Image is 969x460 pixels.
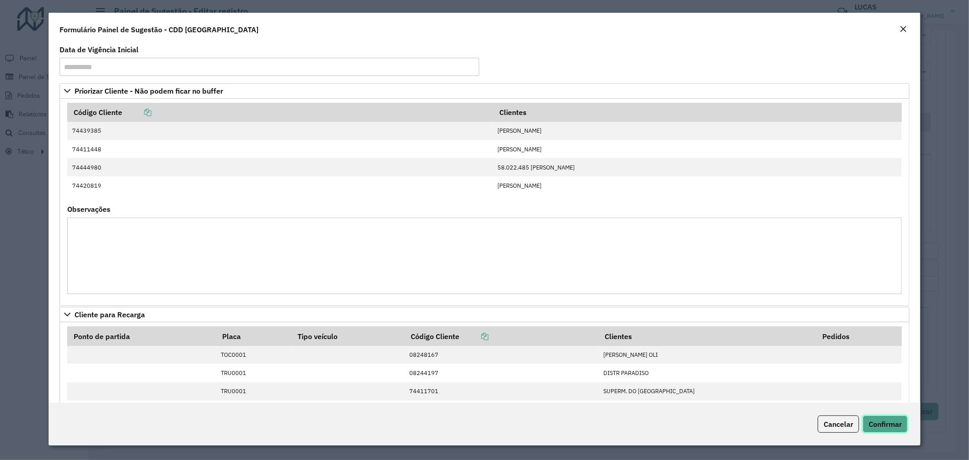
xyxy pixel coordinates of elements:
[863,415,908,433] button: Confirmar
[824,420,853,429] span: Cancelar
[60,83,910,99] a: Priorizar Cliente - Não podem ficar no buffer
[67,158,493,176] td: 74444980
[493,176,902,195] td: [PERSON_NAME]
[493,122,902,140] td: [PERSON_NAME]
[60,307,910,322] a: Cliente para Recarga
[404,364,599,382] td: 08244197
[216,346,292,364] td: TOC0001
[67,204,110,215] label: Observações
[67,122,493,140] td: 74439385
[122,108,151,117] a: Copiar
[67,176,493,195] td: 74420819
[75,311,145,318] span: Cliente para Recarga
[404,346,599,364] td: 08248167
[818,415,859,433] button: Cancelar
[292,326,405,345] th: Tipo veículo
[60,24,258,35] h4: Formulário Painel de Sugestão - CDD [GEOGRAPHIC_DATA]
[60,99,910,306] div: Priorizar Cliente - Não podem ficar no buffer
[216,326,292,345] th: Placa
[493,140,902,158] td: [PERSON_NAME]
[599,326,816,345] th: Clientes
[216,364,292,382] td: TRU0001
[493,103,902,122] th: Clientes
[599,346,816,364] td: [PERSON_NAME] OLI
[897,24,909,35] button: Close
[493,158,902,176] td: 58.022.485 [PERSON_NAME]
[869,420,902,429] span: Confirmar
[599,382,816,400] td: SUPERM. DO [GEOGRAPHIC_DATA]
[67,326,216,345] th: Ponto de partida
[459,332,488,341] a: Copiar
[404,382,599,400] td: 74411701
[67,103,493,122] th: Código Cliente
[899,25,907,33] em: Fechar
[404,326,599,345] th: Código Cliente
[599,364,816,382] td: DISTR PARADISO
[75,87,223,95] span: Priorizar Cliente - Não podem ficar no buffer
[60,44,139,55] label: Data de Vigência Inicial
[216,382,292,400] td: TRU0001
[67,140,493,158] td: 74411448
[816,326,901,345] th: Pedidos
